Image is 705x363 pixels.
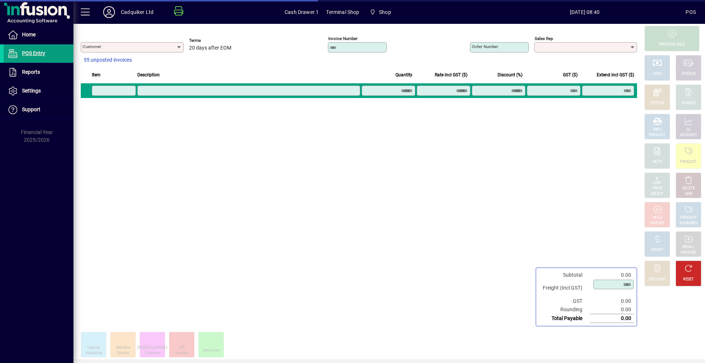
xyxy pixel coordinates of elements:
div: PRODUCT [649,133,665,138]
div: PRICE [652,186,662,191]
div: PROFIT [651,247,664,253]
div: GL [686,127,691,133]
span: Reports [22,69,40,75]
span: Rate incl GST ($) [435,71,467,79]
a: Home [4,26,73,44]
div: MISC [653,127,662,133]
span: Home [22,32,36,37]
div: CHEQUE [681,71,695,77]
div: ACCOUNT [680,133,697,138]
button: Profile [97,6,121,19]
div: [PERSON_NAME]'s [137,345,168,351]
div: DELETE [682,186,695,191]
span: [DATE] 08:40 [484,6,686,18]
span: GST ($) [563,71,578,79]
div: Service [117,351,129,356]
div: Misc Item [203,348,220,353]
div: CASH [652,71,662,77]
span: Terminal Shop [326,6,359,18]
mat-label: Order number [472,44,498,49]
span: Quantity [395,71,412,79]
div: Gift [179,345,185,351]
mat-label: Invoice number [328,36,358,41]
div: PRODUCT [680,215,697,221]
div: Machine [116,345,130,351]
div: Deposit [87,345,100,351]
td: 0.00 [590,297,634,305]
span: Terms [189,38,233,43]
td: Freight (Incl GST) [539,279,590,297]
div: POS [686,6,696,18]
div: PRODUCT [680,159,697,165]
span: Extend incl GST ($) [597,71,634,79]
div: RESET [683,277,694,282]
mat-label: Sales rep [535,36,553,41]
span: Shop [367,6,394,19]
div: CHARGE [681,101,696,106]
td: Rounding [539,305,590,314]
a: Settings [4,82,73,100]
div: INVOICES [680,250,696,255]
td: GST [539,297,590,305]
td: 0.00 [590,271,634,279]
div: DISCOUNT [648,277,666,282]
span: Support [22,106,40,112]
div: EFTPOS [651,101,664,106]
span: Item [92,71,101,79]
div: Cadquiker Ltd [121,6,153,18]
div: SUMMARY [679,221,698,226]
mat-label: Customer [83,44,101,49]
div: HOLD [652,215,662,221]
div: INVOICE [650,221,664,226]
div: RECALL [682,244,695,250]
div: PROCESS SALE [659,42,685,47]
span: Shop [379,6,391,18]
span: Description [137,71,160,79]
span: Cash Drawer 1 [285,6,319,18]
div: Voucher [175,351,188,356]
div: SELECT [651,191,664,197]
td: Subtotal [539,271,590,279]
span: Settings [22,88,41,94]
td: Total Payable [539,314,590,323]
div: LINE [685,191,692,197]
div: Workshop [86,351,102,356]
td: 0.00 [590,305,634,314]
div: Creations [145,351,160,356]
span: 20 days after EOM [189,45,231,51]
span: Discount (%) [498,71,523,79]
a: Reports [4,63,73,81]
div: NOTE [652,159,662,165]
span: 55 unposted invoices [84,56,132,64]
a: Support [4,101,73,119]
button: 55 unposted invoices [81,54,135,67]
td: 0.00 [590,314,634,323]
span: POS Entry [22,50,45,56]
